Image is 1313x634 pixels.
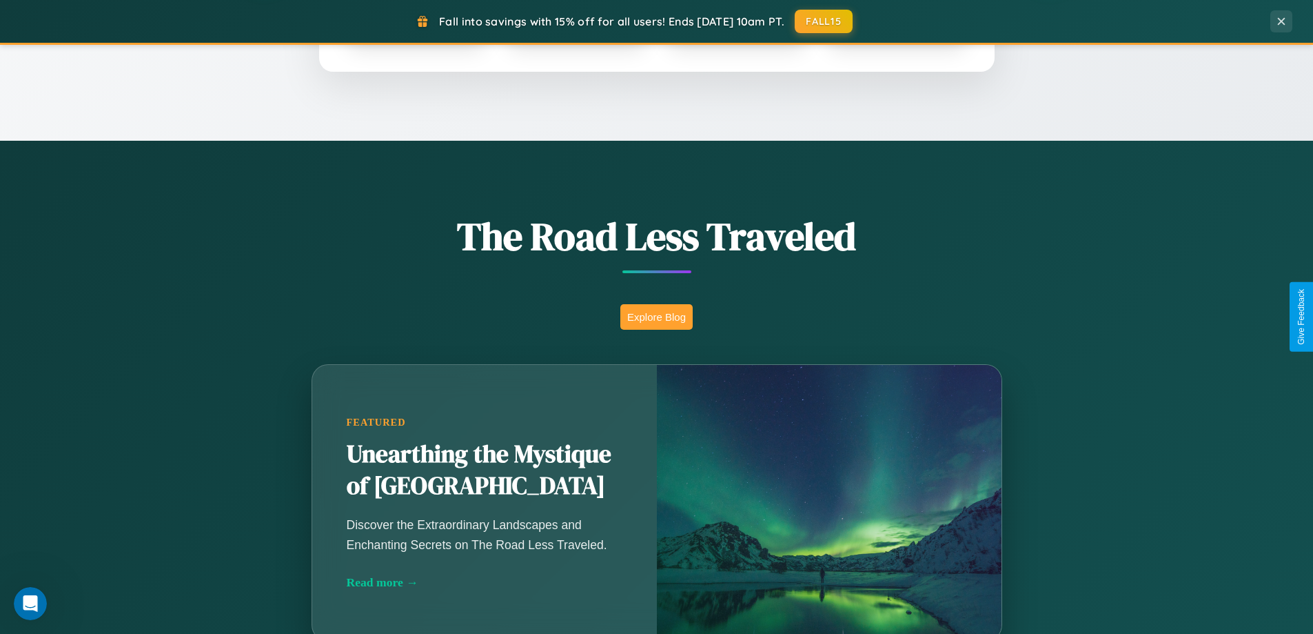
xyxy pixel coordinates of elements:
h2: Unearthing the Mystique of [GEOGRAPHIC_DATA] [347,439,622,502]
button: Explore Blog [620,304,693,330]
h1: The Road Less Traveled [243,210,1070,263]
iframe: Intercom live chat [14,587,47,620]
button: FALL15 [795,10,853,33]
div: Featured [347,417,622,428]
div: Read more → [347,575,622,590]
div: Give Feedback [1296,289,1306,345]
p: Discover the Extraordinary Landscapes and Enchanting Secrets on The Road Less Traveled. [347,515,622,554]
span: Fall into savings with 15% off for all users! Ends [DATE] 10am PT. [439,14,784,28]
